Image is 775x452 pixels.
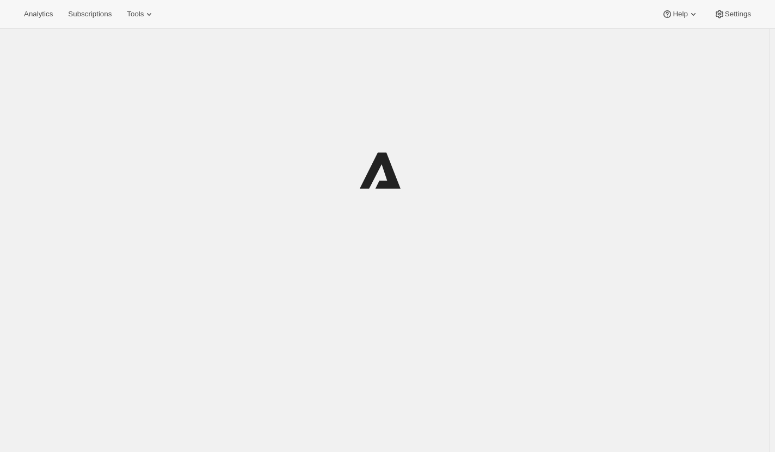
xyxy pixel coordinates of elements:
button: Help [655,7,705,22]
span: Settings [725,10,751,18]
button: Subscriptions [61,7,118,22]
button: Analytics [17,7,59,22]
button: Tools [120,7,161,22]
button: Settings [708,7,758,22]
span: Subscriptions [68,10,112,18]
span: Tools [127,10,144,18]
span: Analytics [24,10,53,18]
span: Help [673,10,687,18]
